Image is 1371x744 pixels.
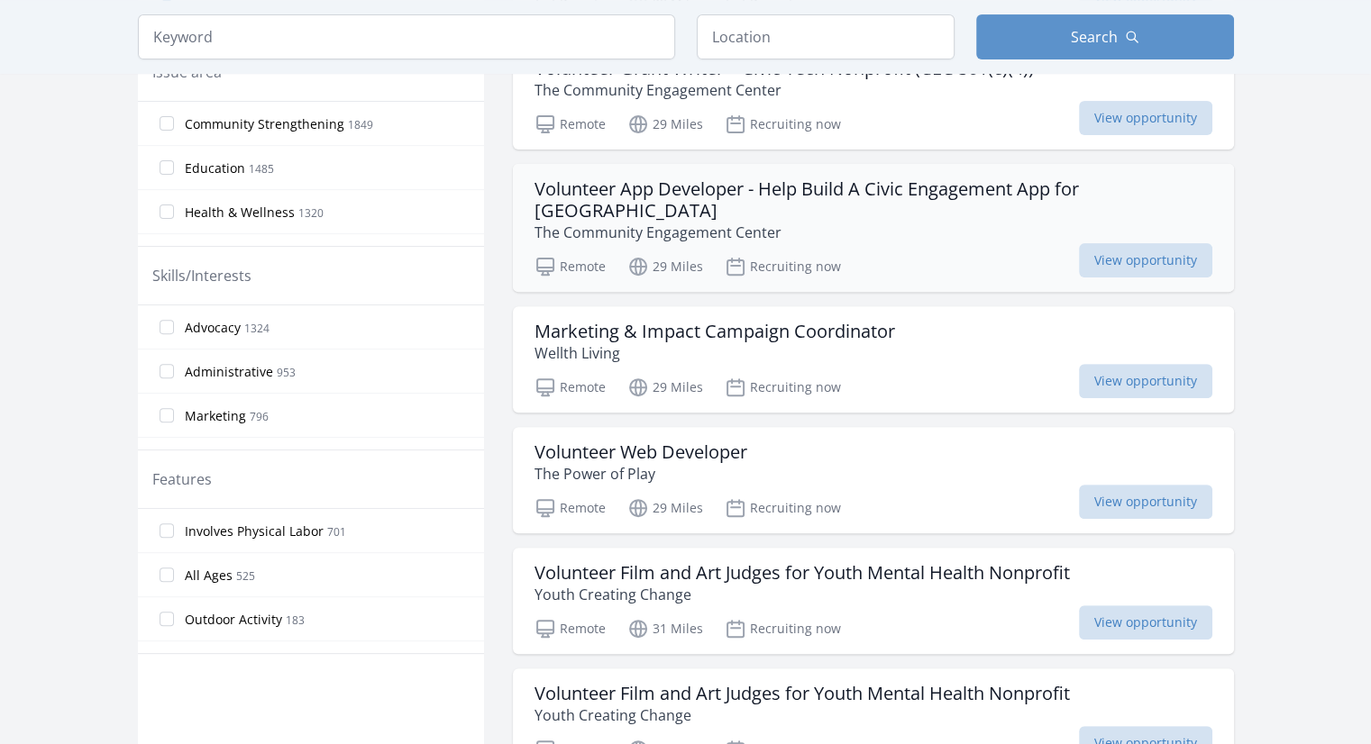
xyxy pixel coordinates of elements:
a: Volunteer Web Developer The Power of Play Remote 29 Miles Recruiting now View opportunity [513,427,1234,533]
p: 29 Miles [627,256,703,277]
input: Administrative 953 [160,364,174,378]
span: View opportunity [1079,101,1212,135]
span: Involves Physical Labor [185,522,324,540]
span: Health & Wellness [185,204,295,222]
input: Keyword [138,14,675,59]
p: 29 Miles [627,113,703,135]
a: Volunteer App Developer - Help Build A Civic Engagement App for [GEOGRAPHIC_DATA] The Community E... [513,164,1234,292]
p: Recruiting now [725,256,841,277]
p: Remote [535,497,606,519]
input: Health & Wellness 1320 [160,204,174,219]
h3: Marketing & Impact Campaign Coordinator [535,321,895,342]
span: Search [1071,26,1118,48]
span: 1849 [348,117,373,132]
span: View opportunity [1079,364,1212,398]
span: All Ages [185,567,233,585]
p: Wellth Living [535,342,895,364]
input: Location [697,14,955,59]
h3: Volunteer App Developer - Help Build A Civic Engagement App for [GEOGRAPHIC_DATA] [535,178,1212,222]
a: Volunteer Grant Writer – Civic Tech Nonprofit (CEC 501(c)(4)) The Community Engagement Center Rem... [513,43,1234,150]
p: Remote [535,113,606,135]
span: Education [185,159,245,177]
span: 953 [277,365,296,380]
input: Community Strengthening 1849 [160,116,174,131]
span: 796 [250,409,269,424]
h3: Volunteer Web Developer [535,441,747,463]
p: Youth Creating Change [535,704,1070,726]
input: Outdoor Activity 183 [160,612,174,626]
span: 701 [327,524,346,540]
span: 525 [236,568,255,584]
span: 1320 [298,205,324,221]
h3: Volunteer Grant Writer – Civic Tech Nonprofit (CEC 501(c)(4)) [535,58,1034,79]
p: The Community Engagement Center [535,79,1034,101]
span: Advocacy [185,319,241,337]
p: Youth Creating Change [535,584,1070,605]
input: All Ages 525 [160,567,174,582]
span: View opportunity [1079,485,1212,519]
p: The Community Engagement Center [535,222,1212,243]
p: 29 Miles [627,497,703,519]
span: Outdoor Activity [185,611,282,629]
legend: Features [152,468,212,490]
a: Marketing & Impact Campaign Coordinator Wellth Living Remote 29 Miles Recruiting now View opportu... [513,306,1234,413]
p: Recruiting now [725,377,841,398]
p: Remote [535,256,606,277]
a: Volunteer Film and Art Judges for Youth Mental Health Nonprofit Youth Creating Change Remote 31 M... [513,548,1234,654]
span: 1485 [249,161,274,177]
legend: Skills/Interests [152,265,251,286]
span: Marketing [185,407,246,425]
span: View opportunity [1079,243,1212,277]
span: View opportunity [1079,605,1212,640]
h3: Volunteer Film and Art Judges for Youth Mental Health Nonprofit [535,683,1070,704]
span: 1324 [244,321,270,336]
p: Recruiting now [725,113,841,135]
p: 29 Miles [627,377,703,398]
input: Education 1485 [160,160,174,175]
span: Community Strengthening [185,115,344,133]
span: 183 [286,612,305,628]
button: Search [976,14,1234,59]
h3: Volunteer Film and Art Judges for Youth Mental Health Nonprofit [535,562,1070,584]
p: Remote [535,377,606,398]
p: The Power of Play [535,463,747,485]
span: Administrative [185,363,273,381]
p: Recruiting now [725,618,841,640]
input: Advocacy 1324 [160,320,174,334]
p: 31 Miles [627,618,703,640]
input: Involves Physical Labor 701 [160,523,174,538]
input: Marketing 796 [160,408,174,422]
p: Recruiting now [725,497,841,519]
p: Remote [535,618,606,640]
